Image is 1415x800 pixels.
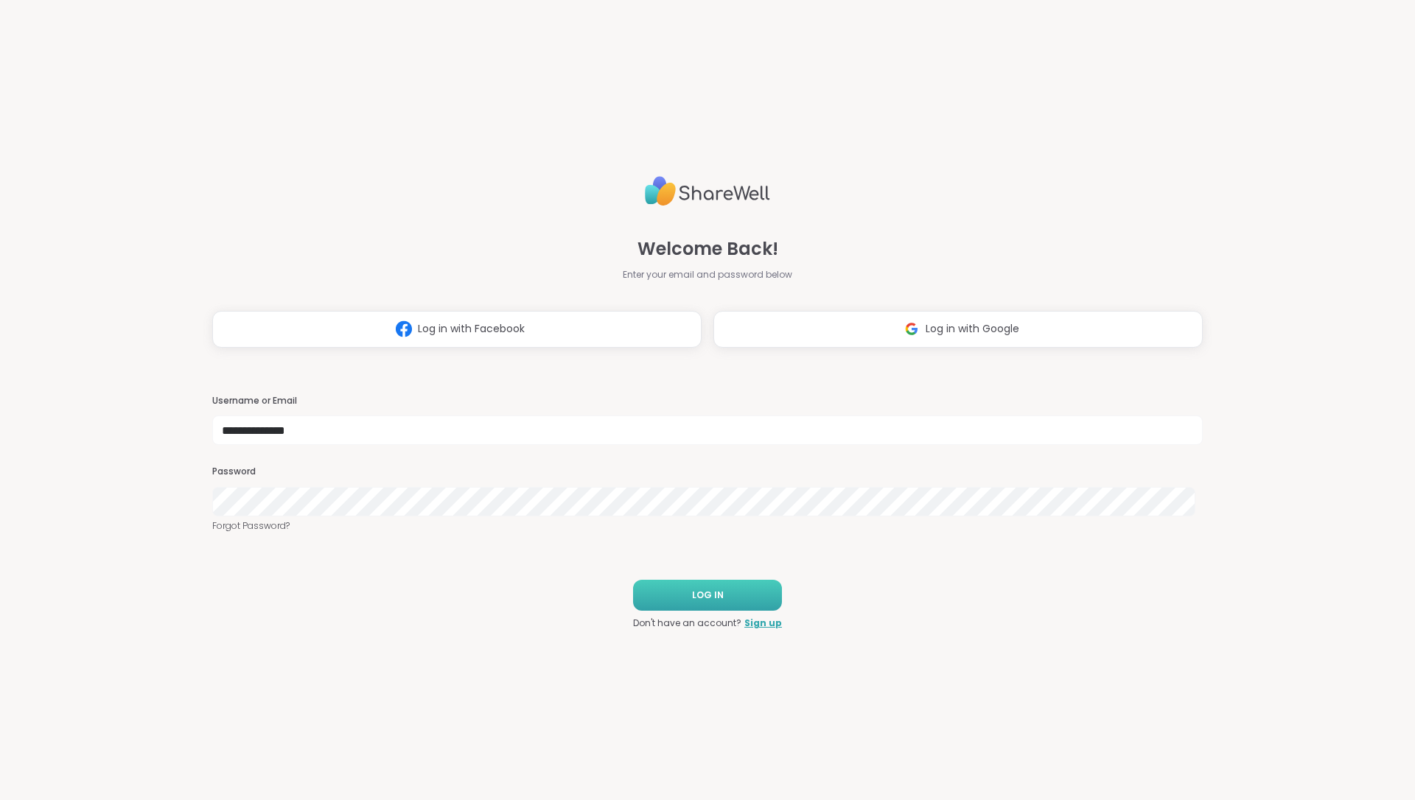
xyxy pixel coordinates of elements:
button: LOG IN [633,580,782,611]
span: Log in with Google [926,321,1019,337]
span: Welcome Back! [637,236,778,262]
img: ShareWell Logomark [390,315,418,343]
img: ShareWell Logo [645,170,770,212]
span: LOG IN [692,589,724,602]
span: Don't have an account? [633,617,741,630]
img: ShareWell Logomark [898,315,926,343]
span: Enter your email and password below [623,268,792,281]
span: Log in with Facebook [418,321,525,337]
button: Log in with Google [713,311,1203,348]
h3: Username or Email [212,395,1203,407]
h3: Password [212,466,1203,478]
a: Sign up [744,617,782,630]
a: Forgot Password? [212,519,1203,533]
button: Log in with Facebook [212,311,702,348]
